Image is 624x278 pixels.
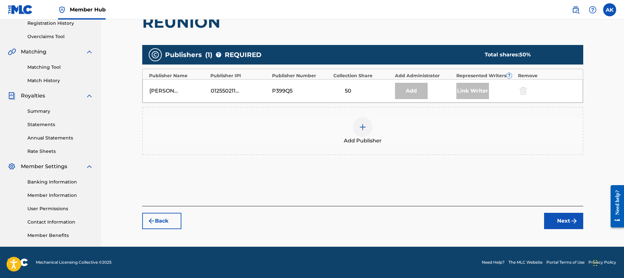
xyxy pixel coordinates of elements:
a: Rate Sheets [27,148,93,155]
img: publishers [151,51,159,59]
span: REQUIRED [225,50,262,60]
img: Top Rightsholder [58,6,66,14]
img: expand [85,163,93,170]
a: Banking Information [27,179,93,185]
a: Matching Tool [27,64,93,71]
a: Annual Statements [27,135,93,141]
a: Summary [27,108,93,115]
div: Publisher Name [149,72,207,79]
span: Matching [21,48,46,56]
span: ( 1 ) [205,50,212,60]
iframe: Chat Widget [478,16,624,278]
img: MLC Logo [8,5,33,14]
h1: REUNION [142,12,583,32]
img: logo [8,258,28,266]
div: Add Administrator [395,72,453,79]
img: search [572,6,580,14]
div: Publisher Number [272,72,330,79]
a: Public Search [569,3,582,16]
div: User Menu [603,3,616,16]
span: Add Publisher [344,137,382,145]
img: expand [85,48,93,56]
span: Member Hub [70,6,106,13]
a: Member Benefits [27,232,93,239]
a: Overclaims Tool [27,33,93,40]
iframe: Resource Center [606,180,624,233]
a: Statements [27,121,93,128]
a: Registration History [27,20,93,27]
a: User Permissions [27,205,93,212]
img: expand [85,92,93,100]
span: Royalties [21,92,45,100]
a: Member Information [27,192,93,199]
div: Collection Share [333,72,392,79]
span: Publishers [165,50,202,60]
div: Drag [593,253,597,273]
img: Matching [8,48,16,56]
span: Mechanical Licensing Collective © 2025 [36,259,112,265]
a: Match History [27,77,93,84]
img: help [589,6,597,14]
span: Member Settings [21,163,67,170]
img: 7ee5dd4eb1f8a8e3ef2f.svg [147,217,155,225]
span: ? [216,52,221,57]
a: Contact Information [27,219,93,226]
img: Member Settings [8,163,16,170]
div: Represented Writers [456,72,515,79]
div: Publisher IPI [210,72,269,79]
div: Help [586,3,599,16]
img: add [359,123,367,131]
button: Back [142,213,181,229]
img: Royalties [8,92,16,100]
